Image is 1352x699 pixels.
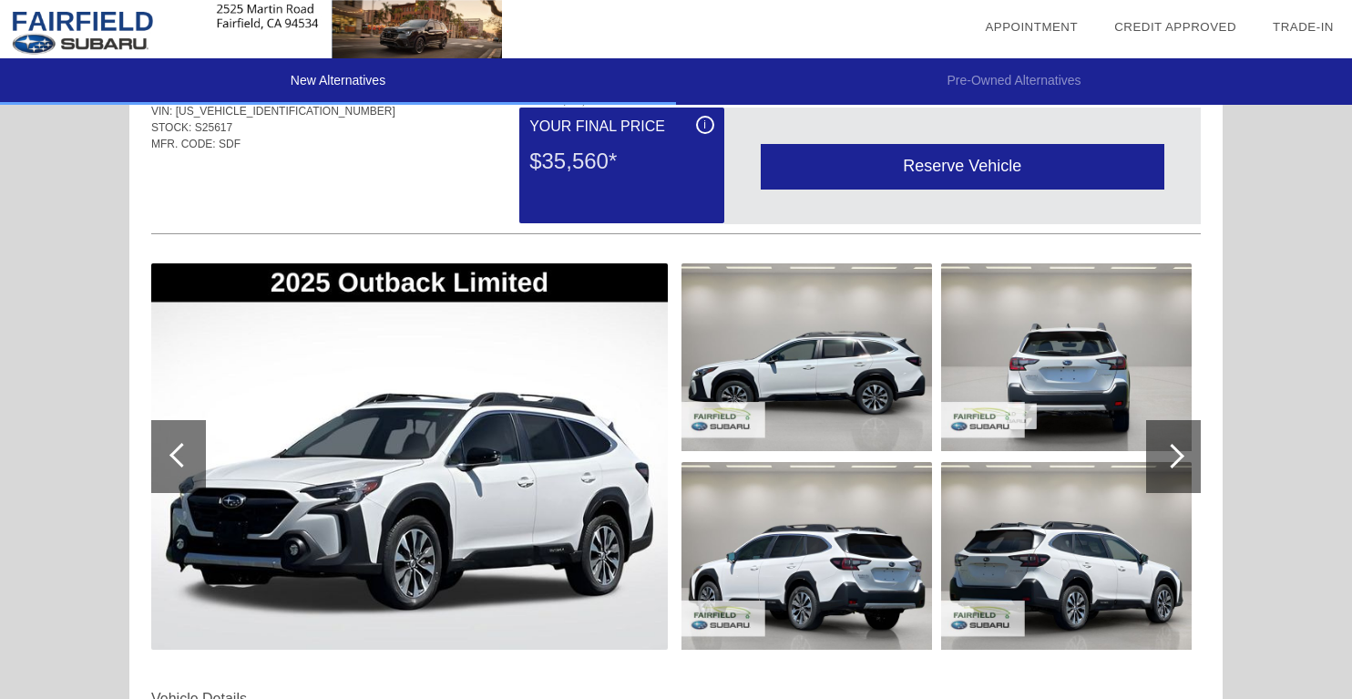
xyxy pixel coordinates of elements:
div: $35,560* [529,138,713,185]
a: Appointment [985,20,1078,34]
span: S25617 [195,121,232,134]
img: 2d153f46-cf79-4bcd-933a-fc9f1eb0b262.jpg [151,263,668,650]
span: MFR. CODE: [151,138,216,150]
img: bdff370b-1401-4f5c-85c5-ae5dd8281588.jpg [681,462,932,650]
a: Trade-In [1273,20,1334,34]
div: Your Final Price [529,116,713,138]
div: Reserve Vehicle [761,144,1164,189]
span: STOCK: [151,121,191,134]
img: dc78811e-39a4-4274-9931-08dcc2120714.jpg [681,263,932,451]
img: b3f70bff-98a9-4660-95ca-8dedf964381e.jpg [941,263,1192,451]
div: Quoted on [DATE] 4:11:31 PM [151,180,1201,209]
div: i [696,116,714,134]
span: SDF [219,138,241,150]
a: Credit Approved [1114,20,1236,34]
img: c092cdf1-6f17-4bc8-8422-8a8bb1cab9fa.jpg [941,462,1192,650]
li: Pre-Owned Alternatives [676,58,1352,105]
